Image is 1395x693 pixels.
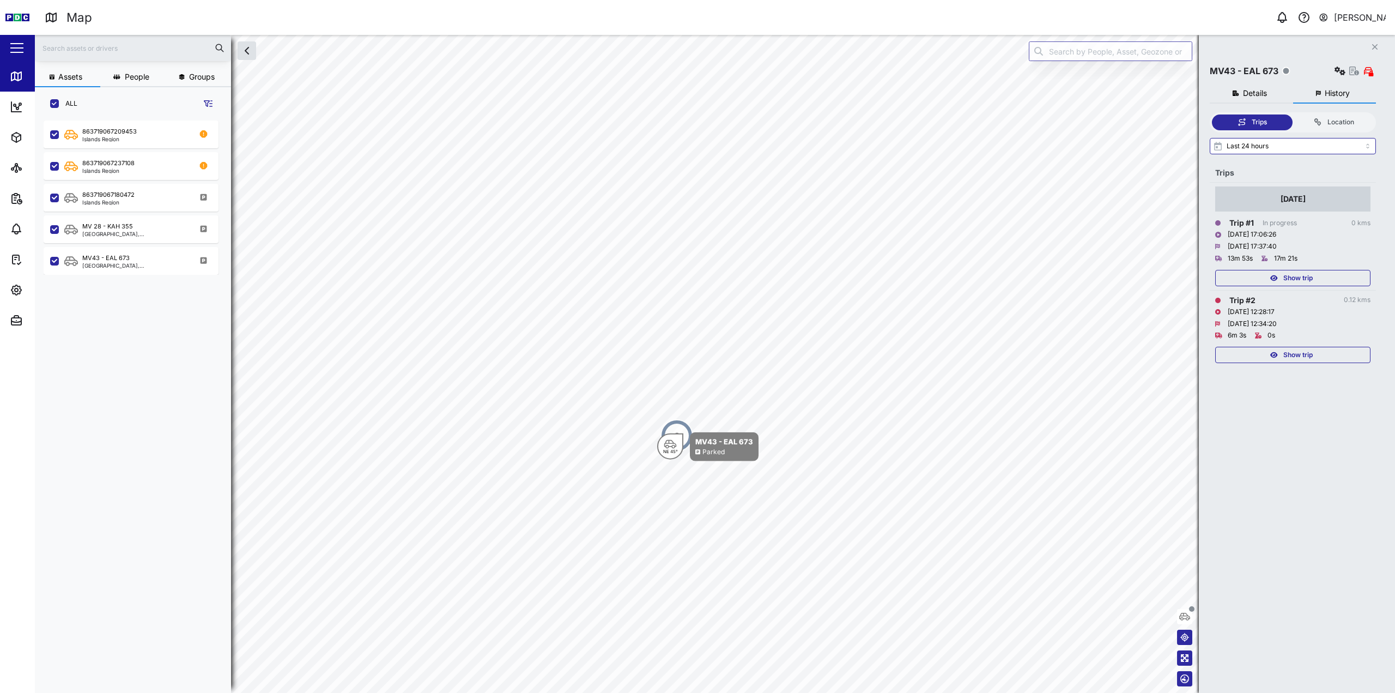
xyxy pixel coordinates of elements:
[1228,319,1277,329] div: [DATE] 12:34:20
[1274,254,1297,264] div: 17m 21s
[1243,89,1267,97] span: Details
[1229,294,1255,306] div: Trip # 2
[35,35,1395,693] canvas: Map
[82,200,135,205] div: Islands Region
[675,430,680,442] div: 2
[1281,193,1306,205] div: [DATE]
[1229,217,1254,229] div: Trip # 1
[1215,167,1370,179] div: Trips
[1210,138,1376,154] input: Select range
[82,231,186,237] div: [GEOGRAPHIC_DATA], [GEOGRAPHIC_DATA]
[1228,254,1253,264] div: 13m 53s
[1283,347,1313,363] span: Show trip
[82,168,135,173] div: Islands Region
[1334,11,1386,25] div: [PERSON_NAME]
[82,136,137,142] div: Islands Region
[1325,89,1350,97] span: History
[1215,347,1370,363] button: Show trip
[44,117,231,684] div: grid
[1029,41,1192,61] input: Search by People, Asset, Geozone or Place
[695,436,753,447] div: MV43 - EAL 673
[59,99,77,108] label: ALL
[1252,117,1267,128] div: Trips
[702,447,725,457] div: Parked
[189,73,215,81] span: Groups
[82,127,137,136] div: 863719067209453
[28,70,53,82] div: Map
[1228,307,1275,317] div: [DATE] 12:28:17
[28,254,58,266] div: Tasks
[1351,218,1370,228] div: 0 kms
[1228,230,1276,240] div: [DATE] 17:06:26
[657,432,759,461] div: Map marker
[82,254,130,263] div: MV43 - EAL 673
[28,131,62,143] div: Assets
[1267,330,1275,341] div: 0s
[28,162,54,174] div: Sites
[663,449,678,454] div: NE 45°
[66,8,92,27] div: Map
[82,190,135,200] div: 863719067180472
[28,101,77,113] div: Dashboard
[28,315,60,327] div: Admin
[1228,330,1246,341] div: 6m 3s
[660,419,693,452] div: Map marker
[41,40,225,56] input: Search assets or drivers
[28,223,62,235] div: Alarms
[28,192,65,204] div: Reports
[82,159,135,168] div: 863719067237108
[58,73,82,81] span: Assets
[82,263,186,268] div: [GEOGRAPHIC_DATA], [GEOGRAPHIC_DATA]
[1283,270,1313,286] span: Show trip
[1327,117,1354,128] div: Location
[5,5,29,29] img: Main Logo
[28,284,67,296] div: Settings
[1210,64,1278,78] div: MV43 - EAL 673
[82,222,133,231] div: MV 28 - KAH 355
[1263,218,1297,228] div: In progress
[1228,242,1277,252] div: [DATE] 17:37:40
[1344,295,1370,305] div: 0.12 kms
[125,73,149,81] span: People
[1215,270,1370,286] button: Show trip
[1318,10,1386,25] button: [PERSON_NAME]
